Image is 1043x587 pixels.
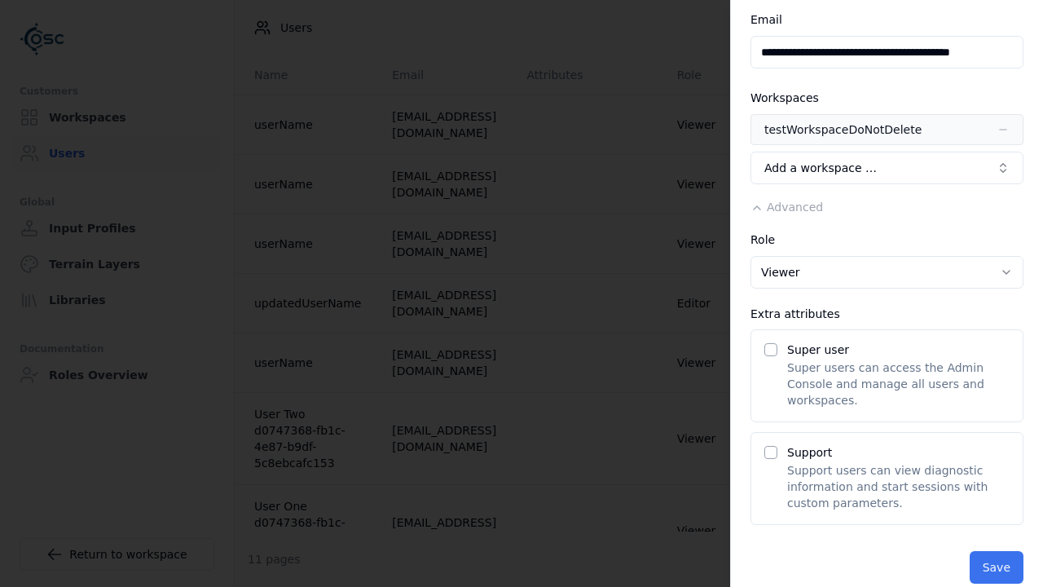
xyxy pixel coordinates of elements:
[787,343,849,356] label: Super user
[750,13,782,26] label: Email
[750,199,823,215] button: Advanced
[764,121,922,138] div: testWorkspaceDoNotDelete
[767,201,823,214] span: Advanced
[970,551,1023,584] button: Save
[787,446,832,459] label: Support
[750,233,775,246] label: Role
[750,91,819,104] label: Workspaces
[787,360,1010,408] p: Super users can access the Admin Console and manage all users and workspaces.
[787,462,1010,511] p: Support users can view diagnostic information and start sessions with custom parameters.
[750,308,1023,320] div: Extra attributes
[764,160,877,176] span: Add a workspace …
